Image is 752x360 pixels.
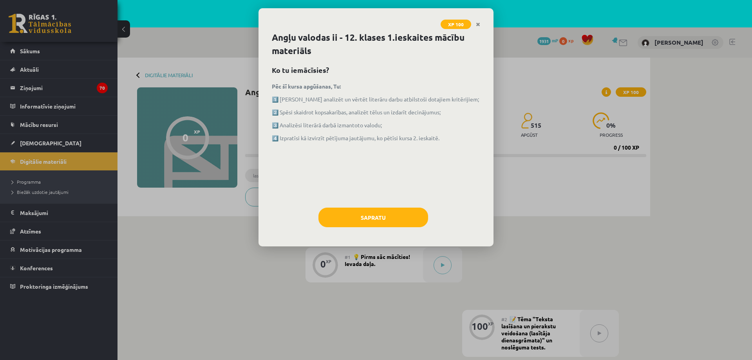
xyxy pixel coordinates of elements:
[441,20,471,29] span: XP 100
[318,208,428,227] button: Sapratu
[272,134,480,142] p: 4️⃣ Izpratīsi kā izvirzīt pētījuma jautājumu, ko pētīsi kursa 2. ieskaitē.
[272,95,480,103] p: 1️⃣ [PERSON_NAME] analizēt un vērtēt literāru darbu atbilstoši dotajiem kritērijiem;
[272,65,480,75] h2: Ko tu iemācīsies?
[272,121,480,129] p: 3️⃣ Analizēsi literārā darbā izmantoto valodu;
[272,31,480,58] h1: Angļu valodas ii - 12. klases 1.ieskaites mācību materiāls
[272,83,341,90] strong: Pēc šī kursa apgūšanas, Tu:
[471,17,485,32] a: Close
[272,108,480,116] p: 2️⃣ Spēsi skaidrot kopsakarības, analizēt tēlus un izdarīt decinājumus;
